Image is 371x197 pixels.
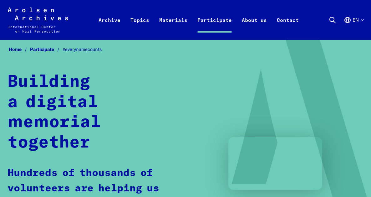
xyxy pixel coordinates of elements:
a: Participate [30,46,63,52]
nav: Breadcrumb [8,45,363,54]
button: English, language selection [344,16,363,39]
span: #everynamecounts [63,46,102,52]
a: Home [9,46,30,52]
a: Topics [125,15,154,40]
h1: Building a digital memorial together [8,72,175,153]
a: About us [237,15,272,40]
a: Contact [272,15,304,40]
nav: Primary [94,8,304,33]
a: Materials [154,15,192,40]
a: Archive [94,15,125,40]
a: Participate [192,15,237,40]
